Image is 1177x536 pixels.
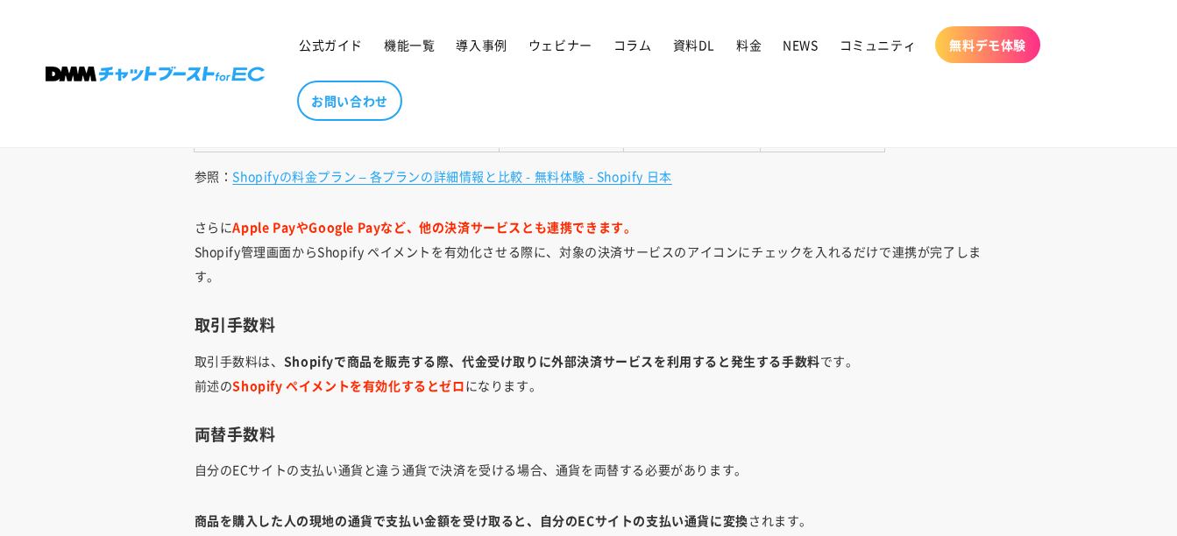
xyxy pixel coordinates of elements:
[726,26,772,63] a: 料金
[935,26,1040,63] a: 無料デモ体験
[297,81,402,121] a: お問い合わせ
[829,26,927,63] a: コミュニティ
[949,37,1026,53] span: 無料デモ体験
[445,26,517,63] a: 導入事例
[772,26,828,63] a: NEWS
[195,349,983,398] p: 取引手数料は、 です。 前述の になります。
[284,352,820,370] strong: Shopifyで商品を販売する際、代金受け取りに外部決済サービスを利用すると発生する手数料
[232,377,464,394] strong: Shopify ペイメントを有効化するとゼロ
[373,26,445,63] a: 機能一覧
[663,26,726,63] a: 資料DL
[195,511,748,529] strong: 商品を購入した人の現地の通貨で支払い金額を受け取ると、自分のECサイトの支払い通貨に変換
[384,37,435,53] span: 機能一覧
[736,37,762,53] span: 料金
[528,37,592,53] span: ウェビナー
[299,37,363,53] span: 公式ガイド
[195,457,983,482] p: 自分のECサイトの支払い通貨と違う通貨で決済を受ける場合、通貨を両替する必要があります。
[783,37,818,53] span: NEWS
[673,37,715,53] span: 資料DL
[288,26,373,63] a: 公式ガイド
[195,314,983,335] h3: 取引手数料
[195,164,983,188] p: 参照：
[195,215,983,288] p: さらに Shopify管理画面からShopify ペイメントを有効化させる際に、対象の決済サービスのアイコンにチェックを入れるだけで連携が完了します。
[518,26,603,63] a: ウェビナー
[232,167,672,185] a: Shopifyの料金プラン – 各プランの詳細情報と比較 - 無料体験 - Shopify 日本
[840,37,917,53] span: コミュニティ
[456,37,507,53] span: 導入事例
[311,93,388,109] span: お問い合わせ
[232,218,636,236] strong: Apple PayやGoogle Payなど、他の決済サービスとも連携できます。
[603,26,663,63] a: コラム
[46,67,265,81] img: 株式会社DMM Boost
[613,37,652,53] span: コラム
[195,424,983,444] h3: 両替手数料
